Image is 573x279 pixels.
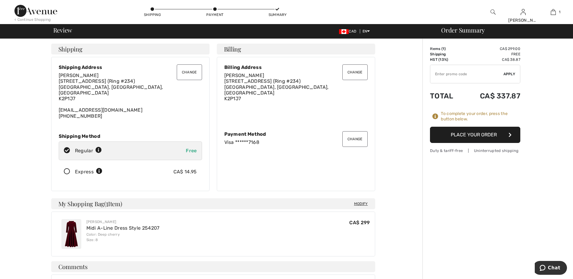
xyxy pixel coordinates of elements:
td: CA$ 337.87 [463,86,520,106]
a: Midi A-Line Dress Style 254207 [86,225,160,231]
div: [PERSON_NAME] [86,219,160,225]
span: [PERSON_NAME] [59,73,99,78]
span: CA$ 299 [349,220,370,225]
td: CA$ 38.87 [463,57,520,62]
span: Billing [224,46,241,52]
span: [PERSON_NAME] [224,73,264,78]
div: Express [75,168,102,175]
div: To complete your order, press the button below. [441,111,520,122]
div: Order Summary [434,27,569,33]
span: Apply [503,71,515,77]
span: Shipping [58,46,83,52]
div: Payment Method [224,131,368,137]
span: ( Item) [104,200,122,208]
img: 1ère Avenue [14,5,57,17]
div: Regular [75,147,102,154]
div: Shipping [143,12,161,17]
div: Shipping Address [59,64,202,70]
button: Change [177,64,202,80]
div: [PERSON_NAME] [508,17,538,23]
button: Change [342,64,368,80]
span: EN [363,29,370,33]
span: Free [186,148,197,153]
img: My Info [521,8,526,16]
input: Promo code [430,65,503,83]
div: Color: Deep cherry Size: 8 [86,232,160,243]
span: [STREET_ADDRESS] (Ring #234) [GEOGRAPHIC_DATA], [GEOGRAPHIC_DATA], [GEOGRAPHIC_DATA] K2P1J7 [224,78,329,101]
img: Canadian Dollar [339,29,349,34]
a: Sign In [521,9,526,15]
button: Place Your Order [430,127,520,143]
img: Midi A-Line Dress Style 254207 [61,219,81,249]
a: 1 [538,8,568,16]
h4: Comments [51,261,375,272]
div: Summary [269,12,287,17]
button: Change [342,131,368,147]
td: Free [463,51,520,57]
div: < Continue Shopping [14,17,51,22]
td: Shipping [430,51,463,57]
iframe: Opens a widget where you can chat to one of our agents [535,261,567,276]
div: Duty & tariff-free | Uninterrupted shipping [430,148,520,153]
h4: My Shopping Bag [51,198,375,209]
div: CA$ 14.95 [173,168,197,175]
span: Modify [354,201,368,207]
div: Billing Address [224,64,368,70]
td: Total [430,86,463,106]
img: My Bag [551,8,556,16]
img: search the website [490,8,496,16]
span: 1 [443,47,444,51]
div: Shipping Method [59,133,202,139]
span: 1 [106,199,108,207]
span: [STREET_ADDRESS] (Ring #234) [GEOGRAPHIC_DATA], [GEOGRAPHIC_DATA], [GEOGRAPHIC_DATA] K2P1J7 [59,78,163,101]
td: Items ( ) [430,46,463,51]
div: [EMAIL_ADDRESS][DOMAIN_NAME] [PHONE_NUMBER] [59,73,202,119]
td: CA$ 299.00 [463,46,520,51]
span: Review [53,27,72,33]
div: Payment [206,12,224,17]
span: CAD [339,29,359,33]
td: HST (13%) [430,57,463,62]
span: 1 [559,9,560,15]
